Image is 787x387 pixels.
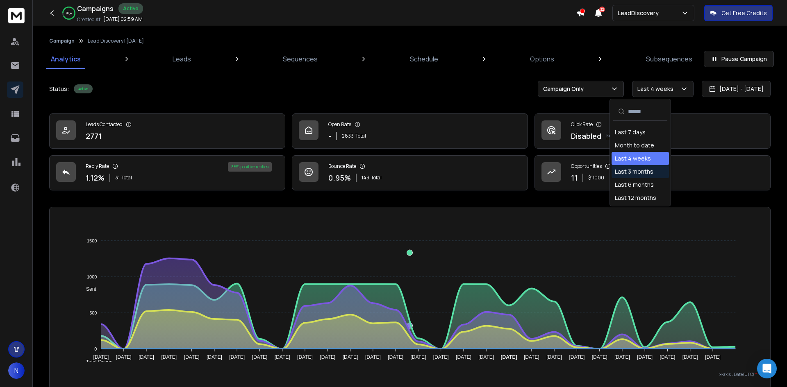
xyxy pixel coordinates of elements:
[207,354,222,360] tspan: [DATE]
[571,172,578,183] p: 11
[283,54,318,64] p: Sequences
[228,162,272,172] div: 35 % positive replies
[95,346,97,351] tspan: 0
[320,354,336,360] tspan: [DATE]
[599,7,605,12] span: 22
[328,163,356,170] p: Bounce Rate
[355,133,366,139] span: Total
[571,130,601,142] p: Disabled
[292,155,528,190] a: Bounce Rate0.95%143Total
[80,286,96,292] span: Sent
[757,359,777,378] div: Open Intercom Messenger
[77,16,102,23] p: Created At:
[479,354,494,360] tspan: [DATE]
[615,194,656,202] div: Last 12 months
[87,274,97,279] tspan: 1000
[88,38,144,44] p: Lead Discovery | [DATE]
[49,155,285,190] a: Reply Rate1.12%31Total35% positive replies
[682,354,698,360] tspan: [DATE]
[615,181,654,189] div: Last 6 months
[74,84,93,93] div: Active
[121,174,132,181] span: Total
[571,121,593,128] p: Click Rate
[614,354,630,360] tspan: [DATE]
[252,354,268,360] tspan: [DATE]
[702,81,771,97] button: [DATE] - [DATE]
[410,54,438,64] p: Schedule
[86,172,105,183] p: 1.12 %
[362,174,369,181] span: 143
[547,354,562,360] tspan: [DATE]
[328,130,331,142] p: -
[173,54,191,64] p: Leads
[606,133,627,139] p: Know More
[184,354,200,360] tspan: [DATE]
[116,354,132,360] tspan: [DATE]
[8,362,25,379] button: N
[637,354,653,360] tspan: [DATE]
[86,163,109,170] p: Reply Rate
[297,354,313,360] tspan: [DATE]
[118,3,143,14] div: Active
[371,174,382,181] span: Total
[66,11,72,16] p: 91 %
[615,167,653,176] div: Last 3 months
[646,54,692,64] p: Subsequences
[275,354,290,360] tspan: [DATE]
[328,172,351,183] p: 0.95 %
[433,354,449,360] tspan: [DATE]
[168,49,196,69] a: Leads
[411,354,426,360] tspan: [DATE]
[588,174,604,181] p: $ 11000
[89,310,97,315] tspan: 500
[721,9,767,17] p: Get Free Credits
[405,49,443,69] a: Schedule
[615,141,654,149] div: Month to date
[543,85,587,93] p: Campaign Only
[365,354,381,360] tspan: [DATE]
[46,49,86,69] a: Analytics
[86,130,102,142] p: 2771
[615,128,646,136] div: Last 7 days
[637,85,677,93] p: Last 4 weeks
[592,354,607,360] tspan: [DATE]
[77,4,114,14] h1: Campaigns
[535,155,771,190] a: Opportunities11$11000
[278,49,323,69] a: Sequences
[292,113,528,149] a: Open Rate-2833Total
[63,371,757,378] p: x-axis : Date(UTC)
[328,121,351,128] p: Open Rate
[524,354,539,360] tspan: [DATE]
[615,154,651,163] div: Last 4 weeks
[93,354,109,360] tspan: [DATE]
[641,49,697,69] a: Subsequences
[525,49,559,69] a: Options
[139,354,154,360] tspan: [DATE]
[501,354,517,360] tspan: [DATE]
[342,133,354,139] span: 2833
[49,85,69,93] p: Status:
[51,54,81,64] p: Analytics
[660,354,676,360] tspan: [DATE]
[87,238,97,243] tspan: 1500
[388,354,404,360] tspan: [DATE]
[530,54,554,64] p: Options
[535,113,771,149] a: Click RateDisabledKnow More
[569,354,585,360] tspan: [DATE]
[456,354,471,360] tspan: [DATE]
[49,38,75,44] button: Campaign
[618,9,662,17] p: LeadDiscovery
[343,354,358,360] tspan: [DATE]
[115,174,120,181] span: 31
[86,121,123,128] p: Leads Contacted
[230,354,245,360] tspan: [DATE]
[161,354,177,360] tspan: [DATE]
[103,16,143,23] p: [DATE] 02:59 AM
[705,354,721,360] tspan: [DATE]
[49,113,285,149] a: Leads Contacted2771
[704,5,773,21] button: Get Free Credits
[80,359,112,365] span: Total Opens
[571,163,602,170] p: Opportunities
